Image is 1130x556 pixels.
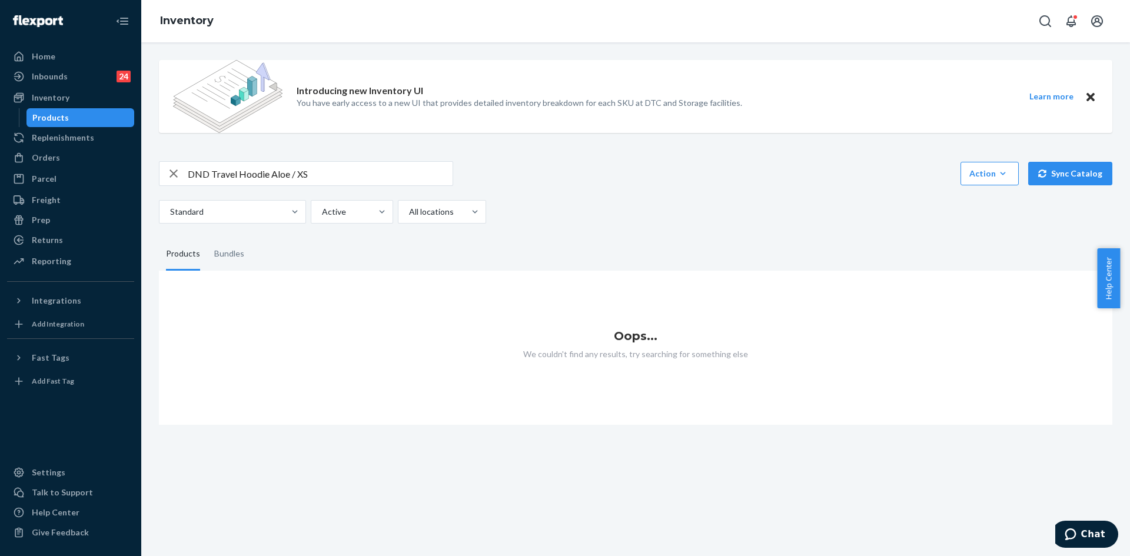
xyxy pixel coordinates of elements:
input: Standard [169,206,170,218]
div: Give Feedback [32,527,89,538]
div: Returns [32,234,63,246]
ol: breadcrumbs [151,4,223,38]
button: Close [1083,89,1098,104]
button: Sync Catalog [1028,162,1112,185]
button: Close Navigation [111,9,134,33]
div: Add Integration [32,319,84,329]
div: Prep [32,214,50,226]
input: Active [321,206,322,218]
p: You have early access to a new UI that provides detailed inventory breakdown for each SKU at DTC ... [297,97,742,109]
div: Settings [32,467,65,478]
div: Freight [32,194,61,206]
a: Returns [7,231,134,249]
button: Open notifications [1059,9,1083,33]
a: Inbounds24 [7,67,134,86]
button: Action [960,162,1019,185]
button: Integrations [7,291,134,310]
a: Prep [7,211,134,229]
p: Introducing new Inventory UI [297,84,423,98]
a: Products [26,108,135,127]
div: Action [969,168,1010,179]
iframe: Opens a widget where you can chat to one of our agents [1055,521,1118,550]
p: We couldn't find any results, try searching for something else [159,348,1112,360]
button: Fast Tags [7,348,134,367]
a: Inventory [160,14,214,27]
button: Open account menu [1085,9,1109,33]
a: Replenishments [7,128,134,147]
button: Give Feedback [7,523,134,542]
a: Freight [7,191,134,209]
div: Products [32,112,69,124]
div: Replenishments [32,132,94,144]
div: Inventory [32,92,69,104]
a: Add Integration [7,315,134,334]
h1: Oops... [159,329,1112,342]
div: Bundles [214,238,244,271]
img: new-reports-banner-icon.82668bd98b6a51aee86340f2a7b77ae3.png [173,60,282,133]
img: Flexport logo [13,15,63,27]
a: Reporting [7,252,134,271]
div: Parcel [32,173,56,185]
div: Products [166,238,200,271]
input: Search inventory by name or sku [188,162,453,185]
div: Help Center [32,507,79,518]
a: Orders [7,148,134,167]
div: Orders [32,152,60,164]
a: Home [7,47,134,66]
a: Parcel [7,169,134,188]
div: Integrations [32,295,81,307]
a: Inventory [7,88,134,107]
a: Settings [7,463,134,482]
button: Talk to Support [7,483,134,502]
div: Fast Tags [32,352,69,364]
button: Open Search Box [1033,9,1057,33]
button: Help Center [1097,248,1120,308]
input: All locations [408,206,409,218]
button: Learn more [1022,89,1081,104]
div: Talk to Support [32,487,93,498]
div: Inbounds [32,71,68,82]
div: Reporting [32,255,71,267]
div: 24 [117,71,131,82]
a: Add Fast Tag [7,372,134,391]
a: Help Center [7,503,134,522]
div: Add Fast Tag [32,376,74,386]
div: Home [32,51,55,62]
